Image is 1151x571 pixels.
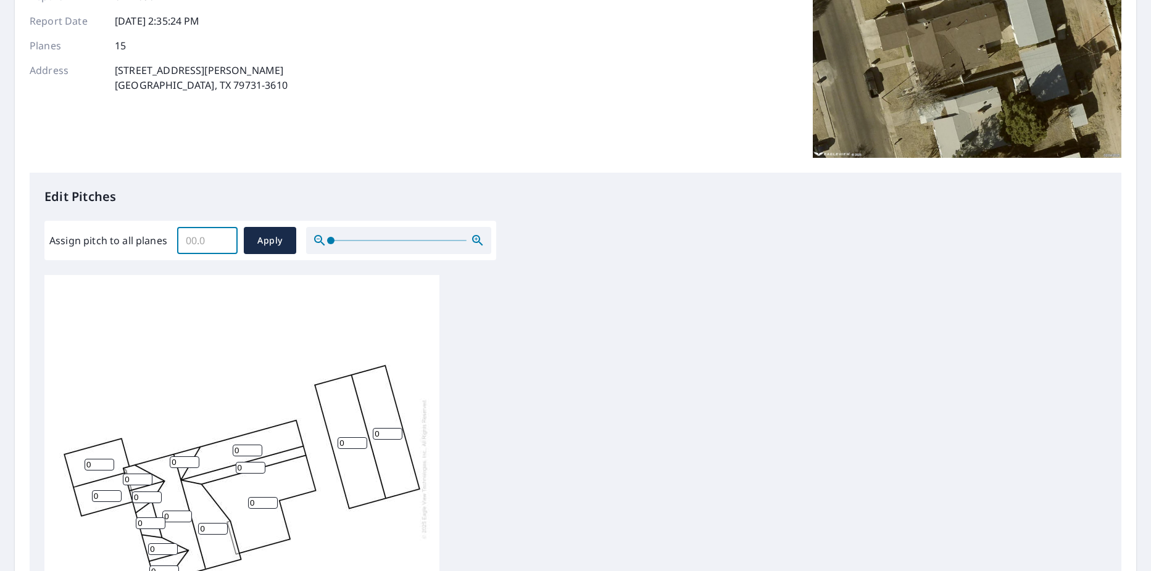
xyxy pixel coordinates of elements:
p: 15 [115,38,126,53]
input: 00.0 [177,223,238,258]
p: [DATE] 2:35:24 PM [115,14,200,28]
p: Edit Pitches [44,187,1107,206]
p: Report Date [30,14,104,28]
span: Apply [254,233,286,249]
p: Address [30,63,104,92]
p: Planes [30,38,104,53]
label: Assign pitch to all planes [49,233,167,248]
button: Apply [244,227,296,254]
p: [STREET_ADDRESS][PERSON_NAME] [GEOGRAPHIC_DATA], TX 79731-3610 [115,63,288,92]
